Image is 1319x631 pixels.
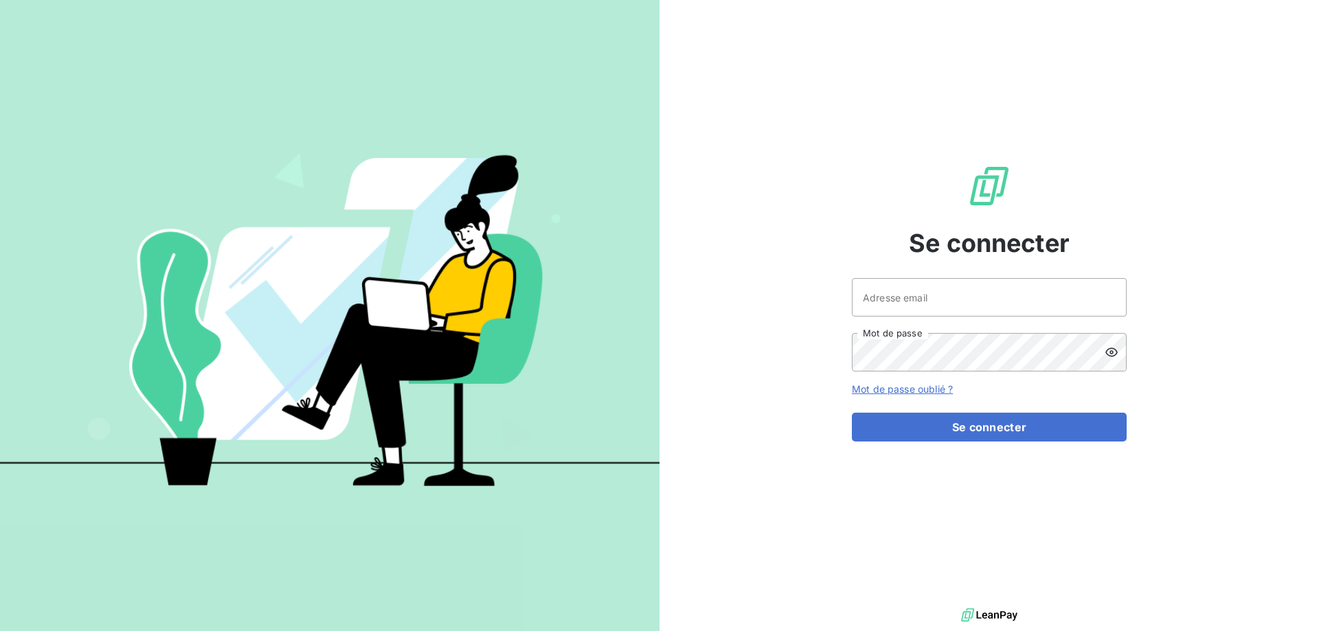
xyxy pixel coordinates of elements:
[852,383,953,395] a: Mot de passe oublié ?
[967,164,1011,208] img: Logo LeanPay
[909,225,1070,262] span: Se connecter
[961,605,1017,626] img: logo
[852,278,1127,317] input: placeholder
[852,413,1127,441] button: Se connecter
